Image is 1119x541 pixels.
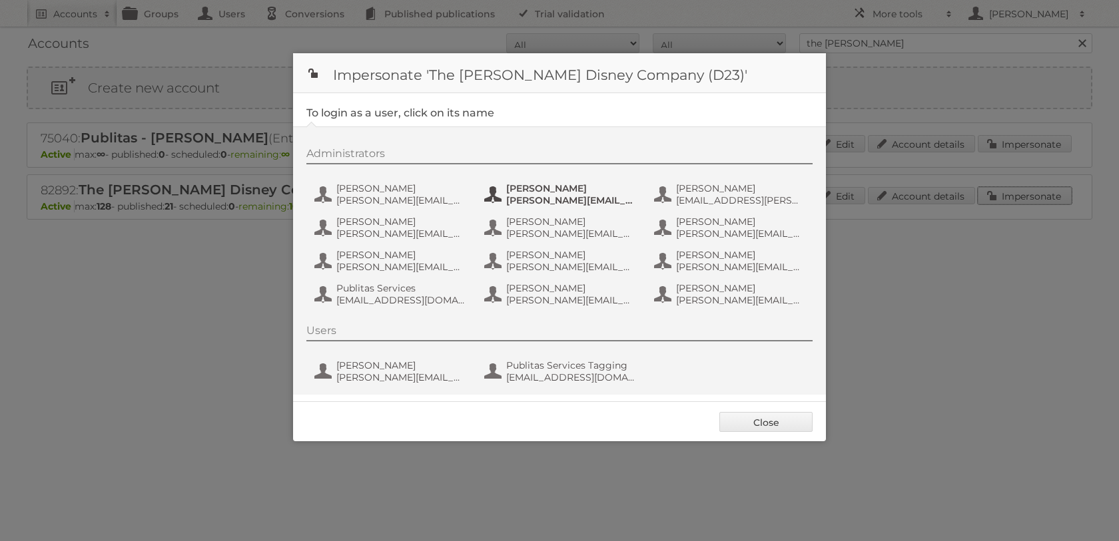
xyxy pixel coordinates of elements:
span: [PERSON_NAME][EMAIL_ADDRESS][PERSON_NAME][DOMAIN_NAME] [336,371,466,383]
span: [PERSON_NAME][EMAIL_ADDRESS][PERSON_NAME][DOMAIN_NAME] [336,194,466,206]
span: [PERSON_NAME][EMAIL_ADDRESS][PERSON_NAME][DOMAIN_NAME] [676,294,805,306]
span: [PERSON_NAME][EMAIL_ADDRESS][PERSON_NAME][DOMAIN_NAME] [336,228,466,240]
button: [PERSON_NAME] [EMAIL_ADDRESS][PERSON_NAME][DOMAIN_NAME] [653,181,809,208]
span: [PERSON_NAME] [506,282,635,294]
span: [PERSON_NAME][EMAIL_ADDRESS][PERSON_NAME][DOMAIN_NAME] [506,261,635,273]
button: [PERSON_NAME] [PERSON_NAME][EMAIL_ADDRESS][PERSON_NAME][DOMAIN_NAME] [483,281,639,307]
span: [PERSON_NAME][EMAIL_ADDRESS][PERSON_NAME][DOMAIN_NAME] [506,294,635,306]
span: [PERSON_NAME] [506,216,635,228]
span: [EMAIL_ADDRESS][DOMAIN_NAME] [506,371,635,383]
span: [PERSON_NAME][EMAIL_ADDRESS][PERSON_NAME][DOMAIN_NAME] [506,228,635,240]
button: [PERSON_NAME] [PERSON_NAME][EMAIL_ADDRESS][PERSON_NAME][DOMAIN_NAME] [653,248,809,274]
span: [PERSON_NAME][EMAIL_ADDRESS][DOMAIN_NAME] [506,194,635,206]
button: [PERSON_NAME] [PERSON_NAME][EMAIL_ADDRESS][PERSON_NAME][DOMAIN_NAME] [313,214,470,241]
span: [PERSON_NAME] [336,216,466,228]
button: [PERSON_NAME] [PERSON_NAME][EMAIL_ADDRESS][PERSON_NAME][DOMAIN_NAME] [313,358,470,385]
span: [PERSON_NAME] [676,249,805,261]
button: [PERSON_NAME] [PERSON_NAME][EMAIL_ADDRESS][PERSON_NAME][DOMAIN_NAME] [483,248,639,274]
span: [EMAIL_ADDRESS][DOMAIN_NAME] [336,294,466,306]
span: [PERSON_NAME][EMAIL_ADDRESS][DOMAIN_NAME] [676,228,805,240]
a: Close [719,412,813,432]
span: [PERSON_NAME][EMAIL_ADDRESS][PERSON_NAME][DOMAIN_NAME] [676,261,805,273]
button: [PERSON_NAME] [PERSON_NAME][EMAIL_ADDRESS][PERSON_NAME][DOMAIN_NAME] [483,214,639,241]
div: Administrators [306,147,813,164]
h1: Impersonate 'The [PERSON_NAME] Disney Company (D23)' [293,53,826,93]
span: [PERSON_NAME] [676,282,805,294]
button: [PERSON_NAME] [PERSON_NAME][EMAIL_ADDRESS][PERSON_NAME][DOMAIN_NAME] [313,248,470,274]
span: [PERSON_NAME] [676,216,805,228]
span: [PERSON_NAME][EMAIL_ADDRESS][PERSON_NAME][DOMAIN_NAME] [336,261,466,273]
span: [PERSON_NAME] [336,182,466,194]
button: [PERSON_NAME] [PERSON_NAME][EMAIL_ADDRESS][DOMAIN_NAME] [653,214,809,241]
span: [PERSON_NAME] [506,182,635,194]
button: [PERSON_NAME] [PERSON_NAME][EMAIL_ADDRESS][PERSON_NAME][DOMAIN_NAME] [653,281,809,307]
span: Publitas Services [336,282,466,294]
span: [PERSON_NAME] [676,182,805,194]
span: [PERSON_NAME] [336,249,466,261]
span: Publitas Services Tagging [506,359,635,371]
button: Publitas Services [EMAIL_ADDRESS][DOMAIN_NAME] [313,281,470,307]
span: [EMAIL_ADDRESS][PERSON_NAME][DOMAIN_NAME] [676,194,805,206]
button: [PERSON_NAME] [PERSON_NAME][EMAIL_ADDRESS][DOMAIN_NAME] [483,181,639,208]
span: [PERSON_NAME] [336,359,466,371]
legend: To login as a user, click on its name [306,106,494,119]
div: Users [306,324,813,341]
button: Publitas Services Tagging [EMAIL_ADDRESS][DOMAIN_NAME] [483,358,639,385]
span: [PERSON_NAME] [506,249,635,261]
button: [PERSON_NAME] [PERSON_NAME][EMAIL_ADDRESS][PERSON_NAME][DOMAIN_NAME] [313,181,470,208]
